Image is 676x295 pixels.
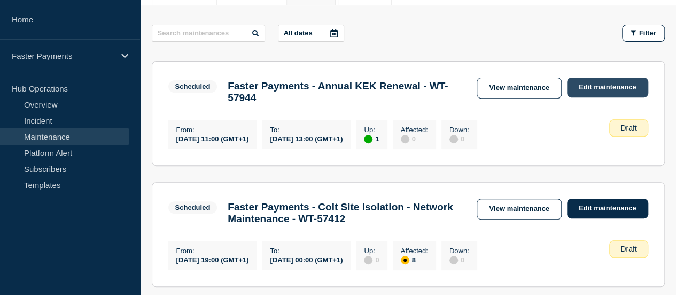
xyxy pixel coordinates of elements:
[401,135,409,143] div: disabled
[639,29,656,37] span: Filter
[176,247,249,255] p: From :
[609,119,648,137] div: Draft
[228,80,466,104] h3: Faster Payments - Annual KEK Renewal - WT-57944
[364,126,379,134] p: Up :
[449,126,469,134] p: Down :
[449,134,469,143] div: 0
[176,134,249,143] div: [DATE] 11:00 (GMT+1)
[401,255,428,264] div: 8
[449,255,469,264] div: 0
[567,78,648,97] a: Edit maintenance
[270,126,343,134] p: To :
[401,126,428,134] p: Affected :
[449,135,458,143] div: disabled
[278,25,344,42] button: All dates
[228,201,466,225] h3: Faster Payments - Colt Site Isolation - Network Maintenance - WT-57412
[364,247,379,255] p: Up :
[175,203,211,211] div: Scheduled
[270,247,343,255] p: To :
[609,240,648,258] div: Draft
[12,51,114,60] p: Faster Payments
[364,135,372,143] div: up
[175,82,211,90] div: Scheduled
[401,256,409,264] div: affected
[477,199,561,220] a: View maintenance
[622,25,665,42] button: Filter
[270,255,343,264] div: [DATE] 00:00 (GMT+1)
[401,247,428,255] p: Affected :
[152,25,265,42] input: Search maintenances
[364,256,372,264] div: disabled
[270,134,343,143] div: [DATE] 13:00 (GMT+1)
[477,78,561,99] a: View maintenance
[176,126,249,134] p: From :
[449,256,458,264] div: disabled
[284,29,313,37] p: All dates
[364,134,379,143] div: 1
[401,134,428,143] div: 0
[567,199,648,218] a: Edit maintenance
[176,255,249,264] div: [DATE] 19:00 (GMT+1)
[364,255,379,264] div: 0
[449,247,469,255] p: Down :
